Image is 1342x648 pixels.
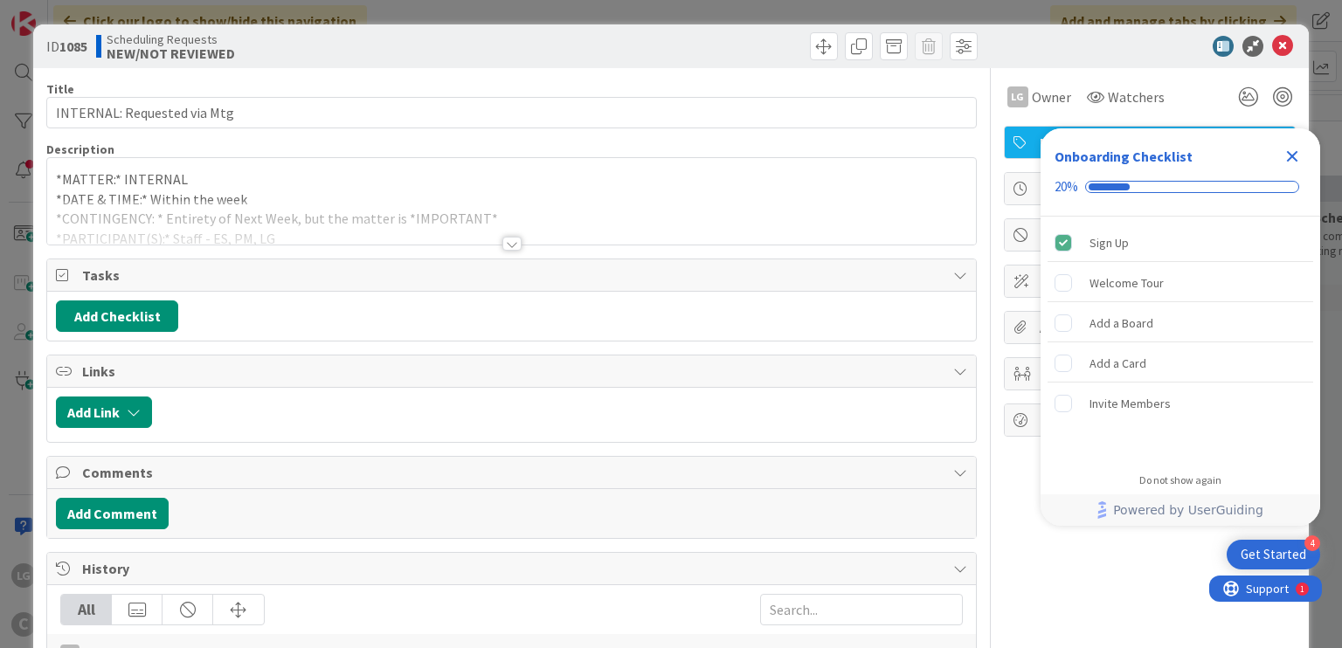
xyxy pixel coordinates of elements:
button: Add Checklist [56,300,178,332]
input: type card name here... [46,97,976,128]
span: NOT STARTED/LABELED [1040,132,1263,153]
a: Powered by UserGuiding [1049,494,1311,526]
div: 4 [1304,535,1320,551]
button: Add Comment [56,498,169,529]
span: Attachments [1040,317,1263,338]
span: Custom Fields [1040,271,1263,292]
div: Welcome Tour [1090,272,1164,293]
span: Tasks [82,265,944,286]
span: ID [46,36,87,57]
div: Footer [1041,494,1320,526]
b: NEW/NOT REVIEWED [107,46,235,60]
div: 1 [91,7,95,21]
input: Search... [760,594,963,625]
div: Invite Members [1090,393,1171,414]
span: Description [46,141,114,157]
div: Add a Card [1090,353,1146,374]
div: Do not show again [1139,473,1221,487]
span: Metrics [1040,410,1263,431]
span: Watchers [1108,86,1165,107]
div: Checklist progress: 20% [1055,179,1306,195]
div: Get Started [1241,546,1306,563]
div: Open Get Started checklist, remaining modules: 4 [1227,540,1320,569]
span: Block [1040,224,1263,245]
p: *MATTER:* INTERNAL [56,169,966,190]
div: Onboarding Checklist [1055,146,1193,167]
div: Welcome Tour is incomplete. [1048,264,1313,302]
div: 20% [1055,179,1078,195]
div: Close Checklist [1278,142,1306,170]
div: Add a Board is incomplete. [1048,304,1313,342]
span: Mirrors [1040,363,1263,384]
div: Add a Card is incomplete. [1048,344,1313,383]
div: LG [1007,86,1028,107]
span: Scheduling Requests [107,32,235,46]
label: Title [46,81,74,97]
button: Add Link [56,396,152,428]
div: Sign Up is complete. [1048,224,1313,262]
div: Checklist Container [1041,128,1320,526]
span: History [82,558,944,579]
p: *DATE & TIME:* Within the week [56,190,966,210]
div: Checklist items [1041,217,1320,462]
div: All [61,595,112,624]
b: 1085 [59,38,87,55]
div: Add a Board [1090,313,1153,334]
span: Comments [82,462,944,483]
span: Owner [1032,86,1071,107]
div: Sign Up [1090,232,1129,253]
span: Dates [1040,178,1263,199]
div: Invite Members is incomplete. [1048,384,1313,423]
span: Support [37,3,80,24]
span: Links [82,361,944,382]
span: Powered by UserGuiding [1113,500,1263,520]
